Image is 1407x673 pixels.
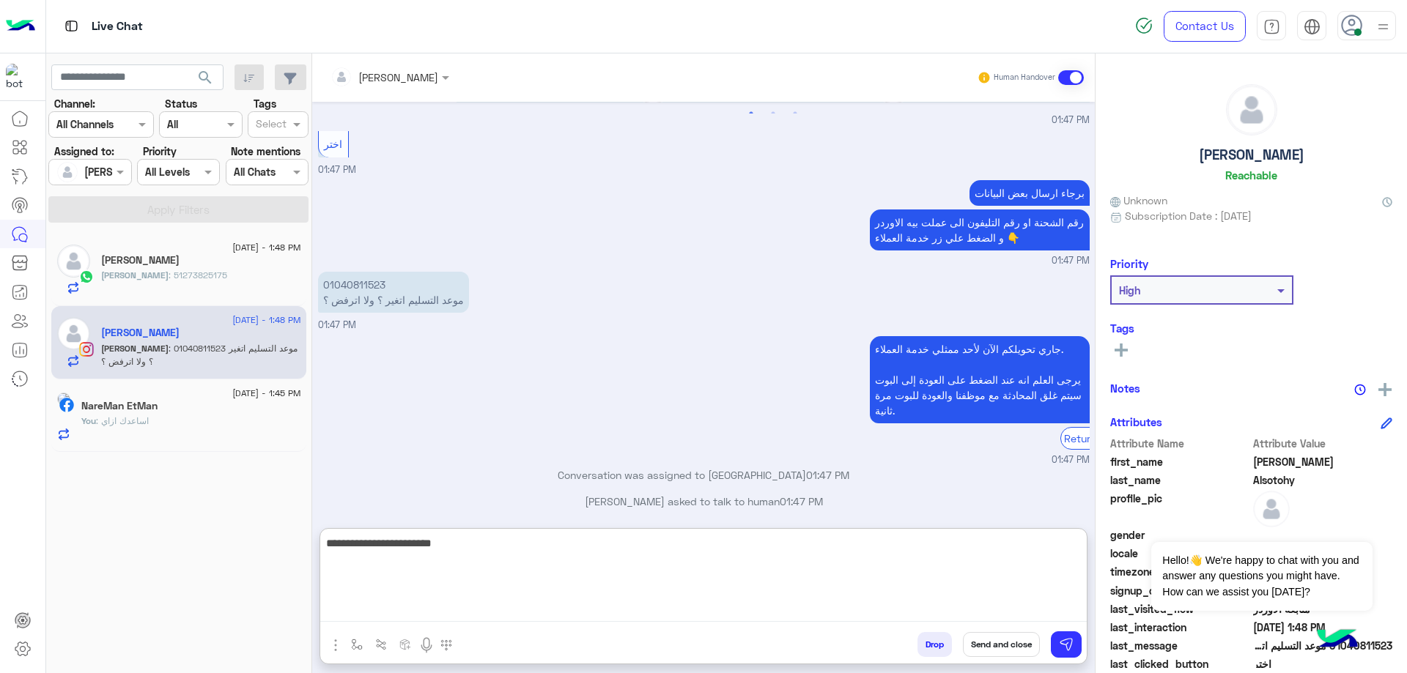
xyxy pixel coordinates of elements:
small: Human Handover [994,72,1055,83]
p: 12/9/2025, 1:47 PM [970,180,1090,206]
img: defaultAdmin.png [1253,491,1290,527]
span: اساعدك ازاي [96,415,149,426]
img: Facebook [59,398,74,412]
span: [PERSON_NAME] [101,269,169,280]
span: You [81,415,96,426]
span: 01:47 PM [318,164,356,175]
label: Note mentions [231,144,300,159]
label: Status [165,96,197,111]
label: Tags [254,96,276,111]
span: 01:47 PM [806,469,849,481]
a: tab [1257,11,1286,42]
span: Alsotohy [1253,472,1393,488]
span: last_interaction [1110,620,1250,635]
img: Trigger scenario [375,639,387,650]
img: Instagram [79,342,94,357]
div: Select [254,116,287,135]
label: Assigned to: [54,144,114,159]
img: Logo [6,11,35,42]
span: last_message [1110,638,1250,653]
p: 12/9/2025, 1:47 PM [318,272,469,313]
span: 01040811523 موعد التسليم اتغير ؟ ولا اترفض ؟ [101,343,298,367]
span: Subscription Date : [DATE] [1125,208,1252,223]
button: 1 of 2 [744,106,758,121]
h5: İbrahim Shabana [101,254,180,267]
img: tab [1304,18,1321,35]
img: tab [62,17,81,35]
img: create order [399,639,411,650]
span: 01:47 PM [1052,114,1090,127]
span: Hello!👋 We're happy to chat with you and answer any questions you might have. How can we assist y... [1151,542,1372,611]
h5: NareMan EtMan [81,400,158,412]
span: 01:47 PM [1052,453,1090,467]
img: profile [1374,18,1392,36]
p: Live Chat [92,17,143,37]
img: send message [1059,637,1074,652]
span: 51273825175 [169,269,227,280]
img: tab [1263,18,1280,35]
span: last_name [1110,472,1250,488]
span: 01:47 PM [780,495,823,507]
h5: [PERSON_NAME] [1199,146,1304,163]
span: signup_date [1110,583,1250,598]
img: add [1378,383,1392,396]
span: [DATE] - 1:45 PM [232,387,300,400]
span: search [196,69,214,86]
label: Channel: [54,96,95,111]
p: 12/9/2025, 1:47 PM [870,336,1090,423]
span: gender [1110,527,1250,543]
img: send attachment [327,636,344,654]
h6: Priority [1110,257,1148,270]
span: Attribute Name [1110,436,1250,451]
a: Contact Us [1164,11,1246,42]
span: profile_pic [1110,491,1250,524]
button: 3 of 2 [788,106,802,121]
span: اختر [1253,656,1393,672]
p: Conversation was assigned to [GEOGRAPHIC_DATA] [318,467,1090,483]
button: Apply Filters [48,196,309,223]
img: defaultAdmin.png [57,162,78,182]
button: 2 of 2 [766,106,780,121]
button: Drop [917,632,952,657]
span: last_visited_flow [1110,601,1250,617]
img: make a call [440,639,452,651]
span: [DATE] - 1:48 PM [232,313,300,327]
img: hulul-logo.png [1312,614,1363,666]
img: defaultAdmin.png [57,317,90,350]
span: اختر [324,138,342,150]
span: first_name [1110,454,1250,469]
span: 01040811523 موعد التسليم اتغير ؟ ولا اترفض ؟ [1253,638,1393,653]
span: [DATE] - 1:48 PM [232,241,300,254]
span: [PERSON_NAME] [101,343,169,354]
span: Mahmoud [1253,454,1393,469]
div: Return to Bot [1060,427,1130,450]
img: spinner [1135,17,1153,34]
h6: Attributes [1110,415,1162,428]
h6: Reachable [1225,168,1277,182]
img: WhatsApp [79,269,94,284]
span: 01:47 PM [318,319,356,330]
h5: Mahmoud Alsotohy [101,327,180,339]
button: Trigger scenario [369,632,394,656]
img: 713415422032625 [6,64,32,90]
h6: Notes [1110,382,1140,395]
img: defaultAdmin.png [1227,85,1277,135]
img: defaultAdmin.png [57,245,90,278]
img: send voice note [418,636,435,654]
span: last_clicked_button [1110,656,1250,672]
span: Unknown [1110,193,1167,208]
button: create order [394,632,418,656]
img: picture [57,393,70,406]
span: timezone [1110,564,1250,579]
button: Send and close [963,632,1040,657]
button: search [188,64,224,96]
h6: Tags [1110,321,1392,335]
label: Priority [143,144,177,159]
span: Attribute Value [1253,436,1393,451]
span: 01:47 PM [1052,254,1090,268]
span: locale [1110,546,1250,561]
p: [PERSON_NAME] asked to talk to human [318,494,1090,509]
button: select flow [345,632,369,656]
p: 12/9/2025, 1:47 PM [870,209,1090,250]
span: 2025-09-12T10:48:03.215Z [1253,620,1393,635]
